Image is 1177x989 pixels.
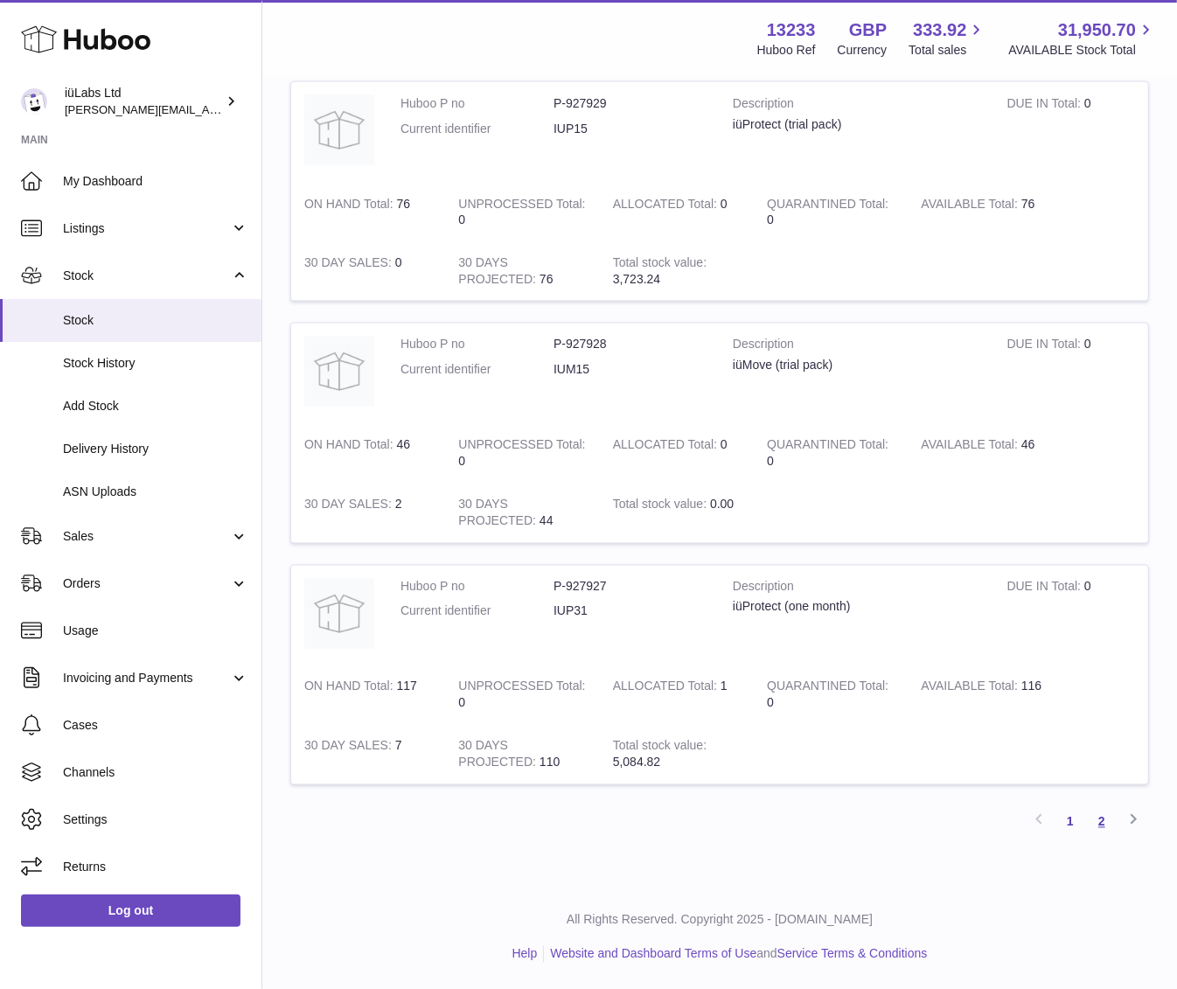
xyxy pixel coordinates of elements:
[63,484,248,500] span: ASN Uploads
[767,696,774,710] span: 0
[63,859,248,875] span: Returns
[63,575,230,592] span: Orders
[554,362,707,379] dd: IUM15
[710,498,734,512] span: 0.00
[994,82,1148,183] td: 0
[458,438,585,456] strong: UNPROCESSED Total
[63,268,230,284] span: Stock
[550,947,756,961] a: Website and Dashboard Terms of Use
[63,623,248,639] span: Usage
[65,102,351,116] span: [PERSON_NAME][EMAIL_ADDRESS][DOMAIN_NAME]
[909,183,1062,242] td: 76
[445,484,599,543] td: 44
[304,498,395,516] strong: 30 DAY SALES
[512,947,538,961] a: Help
[613,679,721,698] strong: ALLOCATED Total
[400,603,554,620] dt: Current identifier
[1008,42,1156,59] span: AVAILABLE Stock Total
[733,599,981,616] div: iüProtect (one month)
[445,241,599,301] td: 76
[291,241,445,301] td: 0
[613,438,721,456] strong: ALLOCATED Total
[21,88,47,115] img: annunziata@iulabs.co
[909,18,986,59] a: 333.92 Total sales
[400,362,554,379] dt: Current identifier
[445,424,599,484] td: 0
[613,272,661,286] span: 3,723.24
[304,679,397,698] strong: ON HAND Total
[838,42,888,59] div: Currency
[544,946,927,963] li: and
[767,18,816,42] strong: 13233
[1058,18,1136,42] span: 31,950.70
[304,337,374,407] img: product image
[733,116,981,133] div: iüProtect (trial pack)
[63,220,230,237] span: Listings
[767,679,888,698] strong: QUARANTINED Total
[554,579,707,595] dd: P-927927
[291,424,445,484] td: 46
[458,679,585,698] strong: UNPROCESSED Total
[1086,806,1118,838] a: 2
[554,95,707,112] dd: P-927929
[63,355,248,372] span: Stock History
[913,18,966,42] span: 333.92
[777,947,928,961] a: Service Terms & Conditions
[21,895,240,926] a: Log out
[1007,96,1084,115] strong: DUE IN Total
[304,438,397,456] strong: ON HAND Total
[63,764,248,781] span: Channels
[445,725,599,784] td: 110
[304,255,395,274] strong: 30 DAY SALES
[733,95,981,116] strong: Description
[922,197,1021,215] strong: AVAILABLE Total
[994,566,1148,666] td: 0
[400,337,554,353] dt: Huboo P no
[922,679,1021,698] strong: AVAILABLE Total
[1055,806,1086,838] a: 1
[65,85,222,118] div: iüLabs Ltd
[458,498,540,533] strong: 30 DAYS PROJECTED
[613,739,707,757] strong: Total stock value
[767,438,888,456] strong: QUARANTINED Total
[63,398,248,414] span: Add Stock
[849,18,887,42] strong: GBP
[600,665,754,725] td: 1
[291,183,445,242] td: 76
[276,912,1163,929] p: All Rights Reserved. Copyright 2025 - [DOMAIN_NAME]
[909,424,1062,484] td: 46
[400,95,554,112] dt: Huboo P no
[757,42,816,59] div: Huboo Ref
[63,811,248,828] span: Settings
[445,665,599,725] td: 0
[554,337,707,353] dd: P-927928
[304,95,374,165] img: product image
[613,197,721,215] strong: ALLOCATED Total
[600,424,754,484] td: 0
[400,121,554,137] dt: Current identifier
[1007,338,1084,356] strong: DUE IN Total
[63,717,248,734] span: Cases
[554,121,707,137] dd: IUP15
[733,358,981,374] div: iüMove (trial pack)
[613,255,707,274] strong: Total stock value
[291,484,445,543] td: 2
[400,579,554,595] dt: Huboo P no
[445,183,599,242] td: 0
[613,498,710,516] strong: Total stock value
[304,739,395,757] strong: 30 DAY SALES
[63,173,248,190] span: My Dashboard
[63,670,230,686] span: Invoicing and Payments
[304,579,374,649] img: product image
[733,579,981,600] strong: Description
[1007,580,1084,598] strong: DUE IN Total
[733,337,981,358] strong: Description
[767,212,774,226] span: 0
[909,42,986,59] span: Total sales
[458,255,540,290] strong: 30 DAYS PROJECTED
[1008,18,1156,59] a: 31,950.70 AVAILABLE Stock Total
[304,197,397,215] strong: ON HAND Total
[63,441,248,457] span: Delivery History
[63,312,248,329] span: Stock
[767,455,774,469] span: 0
